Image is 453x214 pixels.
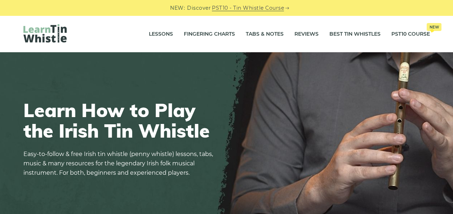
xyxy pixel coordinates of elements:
[246,25,284,43] a: Tabs & Notes
[23,24,67,43] img: LearnTinWhistle.com
[23,100,218,141] h1: Learn How to Play the Irish Tin Whistle
[184,25,235,43] a: Fingering Charts
[329,25,381,43] a: Best Tin Whistles
[427,23,441,31] span: New
[294,25,319,43] a: Reviews
[391,25,430,43] a: PST10 CourseNew
[149,25,173,43] a: Lessons
[23,150,218,178] p: Easy-to-follow & free Irish tin whistle (penny whistle) lessons, tabs, music & many resources for...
